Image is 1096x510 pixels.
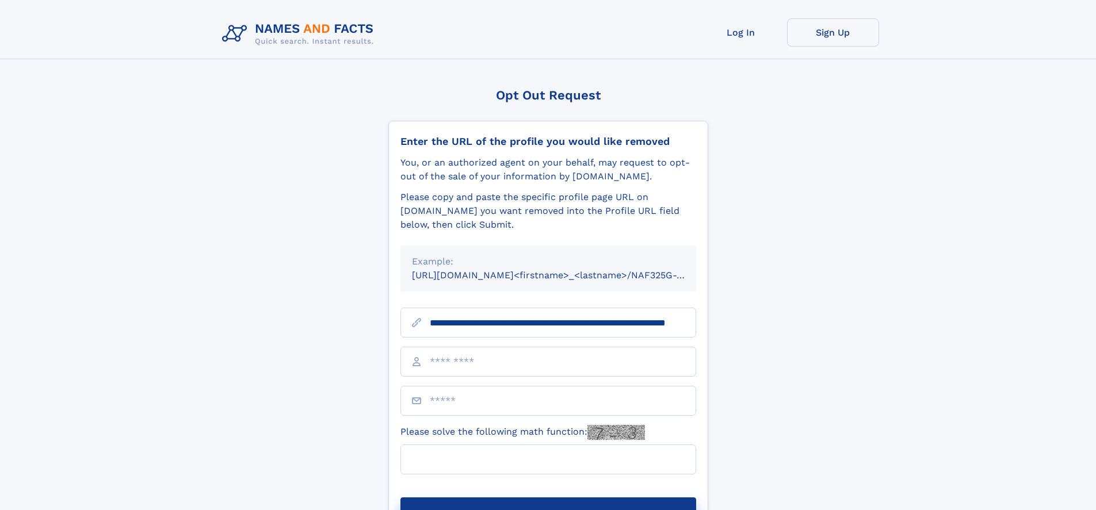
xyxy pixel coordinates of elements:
[400,156,696,183] div: You, or an authorized agent on your behalf, may request to opt-out of the sale of your informatio...
[695,18,787,47] a: Log In
[217,18,383,49] img: Logo Names and Facts
[787,18,879,47] a: Sign Up
[400,190,696,232] div: Please copy and paste the specific profile page URL on [DOMAIN_NAME] you want removed into the Pr...
[412,270,718,281] small: [URL][DOMAIN_NAME]<firstname>_<lastname>/NAF325G-xxxxxxxx
[400,425,645,440] label: Please solve the following math function:
[400,135,696,148] div: Enter the URL of the profile you would like removed
[388,88,708,102] div: Opt Out Request
[412,255,685,269] div: Example:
